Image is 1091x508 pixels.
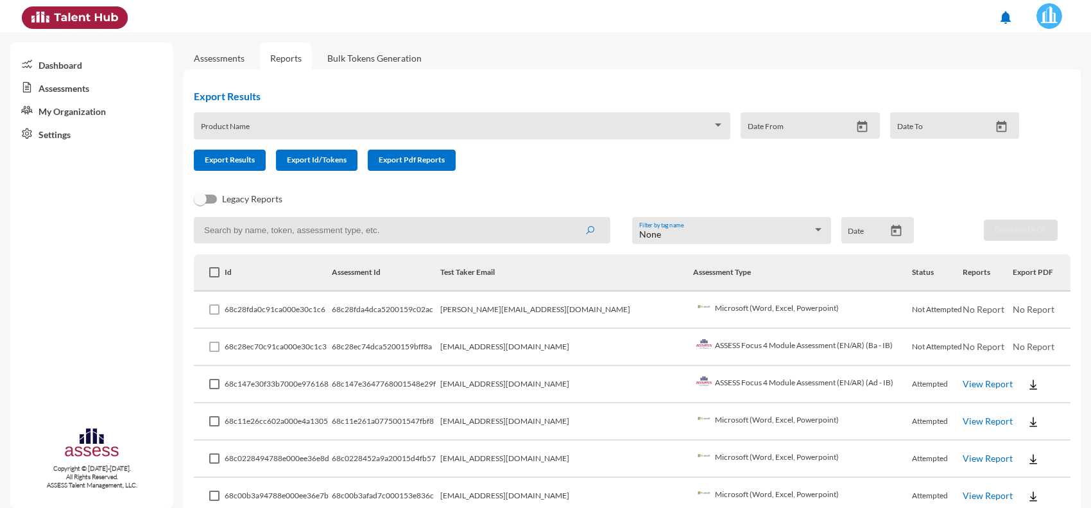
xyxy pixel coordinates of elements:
span: No Report [1013,304,1054,315]
td: Microsoft (Word, Excel, Powerpoint) [693,292,913,329]
a: View Report [963,378,1013,389]
td: [PERSON_NAME][EMAIL_ADDRESS][DOMAIN_NAME] [440,292,693,329]
td: 68c11e261a0775001547fbf8 [332,403,440,441]
td: [EMAIL_ADDRESS][DOMAIN_NAME] [440,366,693,403]
td: Attempted [912,441,963,478]
mat-icon: notifications [998,10,1013,25]
h2: Export Results [194,90,1029,102]
span: No Report [963,341,1004,352]
th: Assessment Type [693,254,913,292]
td: 68c147e30f33b7000e976168 [225,366,331,403]
td: Attempted [912,403,963,441]
a: My Organization [10,99,173,122]
span: No Report [1013,341,1054,352]
a: Bulk Tokens Generation [317,42,432,74]
td: Not Attempted [912,292,963,329]
th: Reports [963,254,1013,292]
a: Assessments [10,76,173,99]
span: Legacy Reports [222,191,282,207]
td: ASSESS Focus 4 Module Assessment (EN/AR) (Ba - IB) [693,329,913,366]
td: 68c147e3647768001548e29f [332,366,440,403]
input: Search by name, token, assessment type, etc. [194,217,610,243]
td: 68c28ec74dca5200159bff8a [332,329,440,366]
a: View Report [963,453,1013,464]
td: [EMAIL_ADDRESS][DOMAIN_NAME] [440,441,693,478]
td: Microsoft (Word, Excel, Powerpoint) [693,403,913,441]
button: Open calendar [990,120,1013,134]
button: Export Pdf Reports [368,150,456,171]
a: Settings [10,122,173,145]
button: Download PDF [984,220,1058,241]
span: Download PDF [995,225,1047,234]
th: Export PDF [1013,254,1070,292]
td: [EMAIL_ADDRESS][DOMAIN_NAME] [440,329,693,366]
a: View Report [963,416,1013,426]
td: 68c0228494788e000ee36e8d [225,441,331,478]
span: Export Id/Tokens [287,155,347,164]
span: None [639,229,661,240]
td: [EMAIL_ADDRESS][DOMAIN_NAME] [440,403,693,441]
td: 68c28fda0c91ca000e30c1c6 [225,292,331,329]
button: Export Results [194,150,266,171]
th: Test Taker Email [440,254,693,292]
th: Assessment Id [332,254,440,292]
td: Not Attempted [912,329,963,366]
button: Open calendar [885,224,907,238]
td: Microsoft (Word, Excel, Powerpoint) [693,441,913,478]
button: Export Id/Tokens [276,150,357,171]
td: 68c11e26cc602a000e4a1305 [225,403,331,441]
td: Attempted [912,366,963,403]
button: Open calendar [851,120,873,134]
td: ASSESS Focus 4 Module Assessment (EN/AR) (Ad - IB) [693,366,913,403]
td: 68c28fda4dca5200159c02ac [332,292,440,329]
span: No Report [963,304,1004,315]
td: 68c0228452a9a20015d4fb57 [332,441,440,478]
span: Export Results [205,155,255,164]
th: Status [912,254,963,292]
td: 68c28ec70c91ca000e30c1c3 [225,329,331,366]
a: Assessments [194,53,245,64]
img: assesscompany-logo.png [64,426,121,462]
a: View Report [963,490,1013,501]
a: Dashboard [10,53,173,76]
th: Id [225,254,331,292]
a: Reports [260,42,312,74]
p: Copyright © [DATE]-[DATE]. All Rights Reserved. ASSESS Talent Management, LLC. [10,464,173,489]
span: Export Pdf Reports [379,155,445,164]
